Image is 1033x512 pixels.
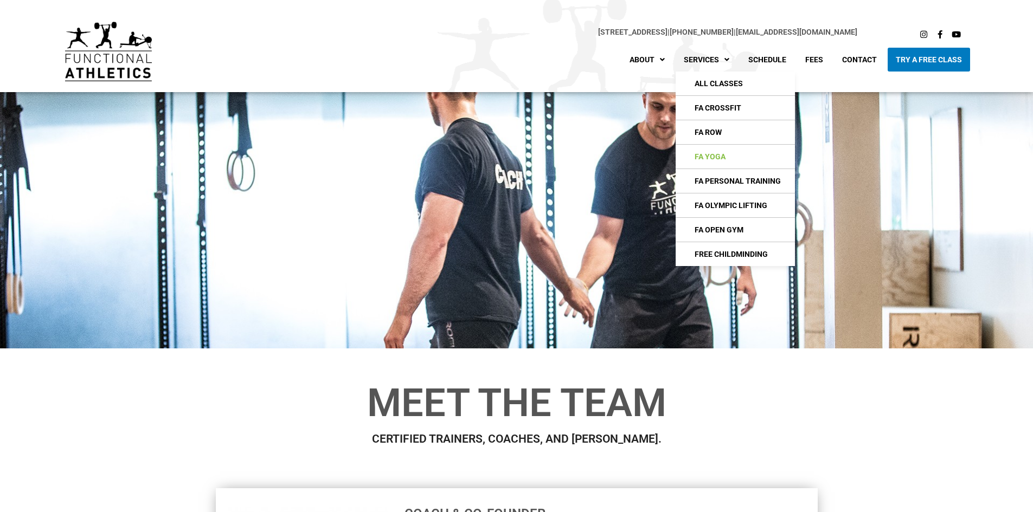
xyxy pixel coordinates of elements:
[797,48,831,72] a: Fees
[598,28,670,36] span: |
[676,48,737,72] a: Services
[676,242,795,266] a: Free Childminding
[676,193,795,217] a: FA Olympic Lifting
[676,96,795,120] a: FA CrossFIt
[216,384,818,423] h1: Meet the Team
[65,22,152,81] img: default-logo
[676,169,795,193] a: FA Personal Training
[676,72,795,95] a: All Classes
[888,48,970,72] a: Try A Free Class
[216,433,818,445] h2: CERTIFIED TRAINERS, COACHES, AND [PERSON_NAME].
[676,218,795,242] a: FA Open Gym
[676,120,795,144] a: FA Row
[834,48,885,72] a: Contact
[598,28,668,36] a: [STREET_ADDRESS]
[621,48,673,72] a: About
[670,28,734,36] a: [PHONE_NUMBER]
[174,26,858,38] p: |
[676,145,795,168] a: FA Yoga
[736,28,857,36] a: [EMAIL_ADDRESS][DOMAIN_NAME]
[740,48,794,72] a: Schedule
